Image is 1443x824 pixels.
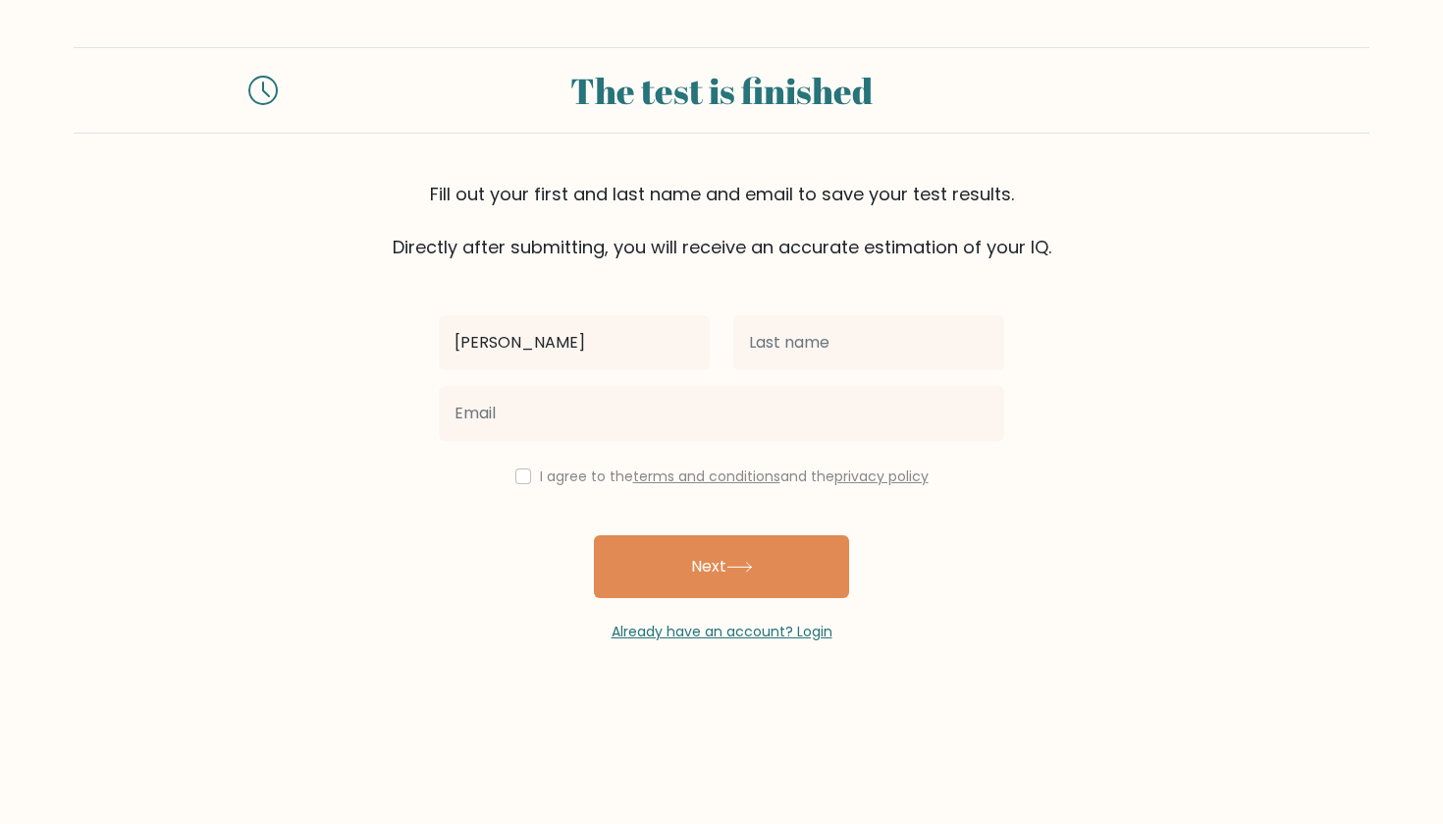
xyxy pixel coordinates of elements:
label: I agree to the and the [540,467,929,486]
input: First name [439,315,710,370]
a: Already have an account? Login [612,622,832,641]
a: terms and conditions [633,467,780,486]
div: The test is finished [301,64,1142,117]
div: Fill out your first and last name and email to save your test results. Directly after submitting,... [74,181,1369,260]
button: Next [594,535,849,598]
input: Email [439,386,1004,441]
a: privacy policy [834,467,929,486]
input: Last name [733,315,1004,370]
